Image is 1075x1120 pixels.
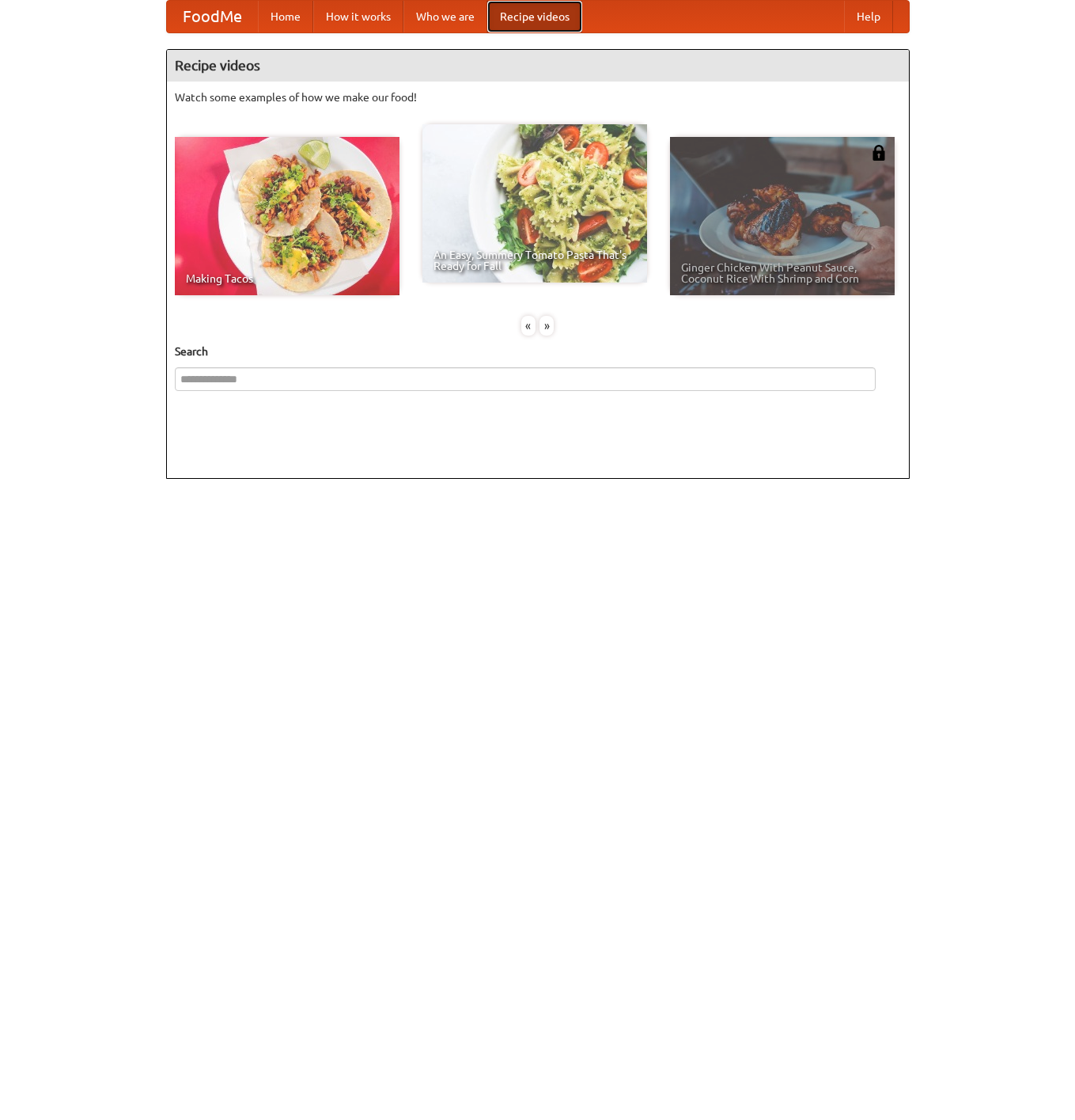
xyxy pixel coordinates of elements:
a: Who we are [403,1,487,32]
div: » [539,316,554,336]
a: Home [258,1,313,32]
p: Watch some examples of how we make our food! [175,89,901,105]
a: Recipe videos [487,1,582,32]
h4: Recipe videos [167,50,909,82]
a: Making Tacos [175,137,399,295]
img: 483408.png [871,145,887,161]
a: An Easy, Summery Tomato Pasta That's Ready for Fall [422,124,647,283]
a: Help [844,1,893,32]
a: How it works [313,1,403,32]
div: « [521,316,536,336]
span: An Easy, Summery Tomato Pasta That's Ready for Fall [433,249,636,271]
a: FoodMe [167,1,258,32]
span: Making Tacos [186,273,388,284]
h5: Search [175,344,901,359]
